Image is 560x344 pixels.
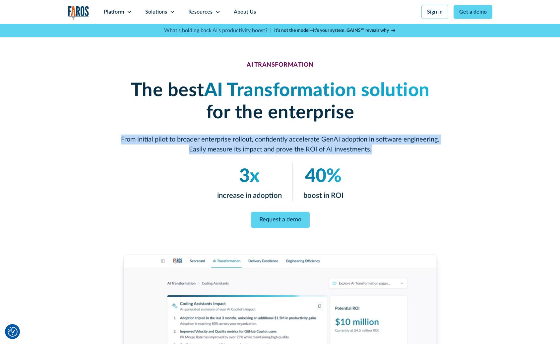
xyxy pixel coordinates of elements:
[121,135,439,154] p: From initial pilot to broader enterprise rollout, confidently accelerate GenAI adoption in softwa...
[104,8,124,16] div: Platform
[131,81,204,100] strong: The best
[8,327,18,337] img: Revisit consent button
[421,5,448,19] a: Sign in
[239,167,260,186] em: 3x
[68,6,89,20] a: home
[251,212,309,228] a: Request a demo
[217,190,281,201] p: increase in adoption
[206,103,354,122] strong: for the enterprise
[274,27,396,34] a: It’s not the model—it’s your system. GAINS™ reveals why
[164,27,272,34] p: What's holding back AI's productivity boost? |
[145,8,167,16] div: Solutions
[68,6,89,20] img: Logo of the analytics and reporting company Faros.
[247,62,314,69] div: AI TRANSFORMATION
[188,8,213,16] div: Resources
[305,167,342,186] em: 40%
[274,28,389,33] strong: It’s not the model—it’s your system. GAINS™ reveals why
[8,327,18,337] button: Cookie Settings
[204,81,429,100] em: AI Transformation solution
[454,5,492,19] a: Get a demo
[303,190,343,201] p: boost in ROI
